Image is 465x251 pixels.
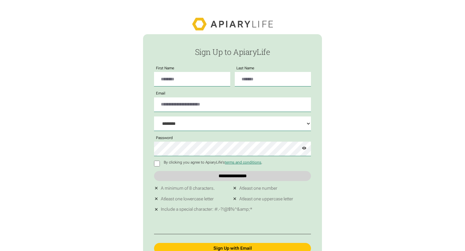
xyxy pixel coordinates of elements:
li: Atleast one lowercase letter [154,195,232,203]
li: Include a special character: #.-?!@$%^&amp;* [154,205,311,213]
label: Last Name [235,66,256,70]
label: Email [154,91,167,95]
li: A minimum of 8 characters. [154,184,232,192]
label: Password [154,136,174,140]
p: By clicking you agree to ApiaryLife's . [162,160,264,165]
li: Atleast one number [232,184,311,192]
h1: Sign Up to ApiaryLife [154,48,311,56]
li: Atleast one uppercase letter [232,195,311,203]
a: terms and conditions [225,160,261,165]
label: First Name [154,66,176,70]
